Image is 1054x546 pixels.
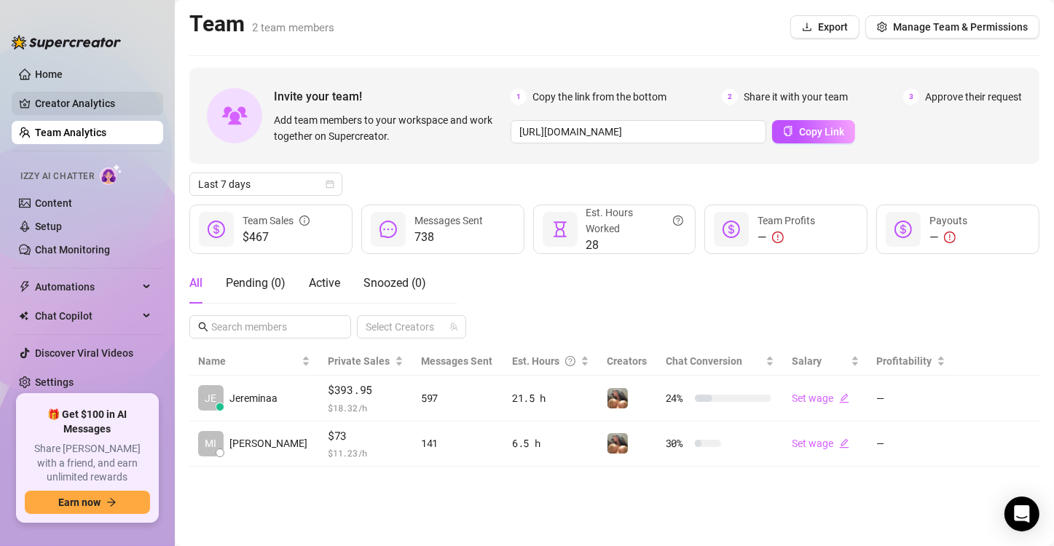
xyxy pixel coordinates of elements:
span: 1 [511,89,527,105]
span: $ 18.32 /h [328,400,404,415]
a: Set wageedit [792,392,849,404]
a: Creator Analytics [35,92,152,115]
span: Private Sales [328,355,390,367]
span: dollar-circle [723,221,740,238]
div: — [929,229,967,246]
span: Izzy AI Chatter [20,170,94,183]
span: Messages Sent [421,355,492,367]
span: Payouts [929,215,967,226]
img: Mina [607,433,628,454]
span: JE [205,390,217,406]
span: Name [198,353,299,369]
span: search [198,322,208,332]
span: $ 11.23 /h [328,446,404,460]
a: Discover Viral Videos [35,347,133,359]
span: Chat Copilot [35,304,138,328]
span: team [449,323,458,331]
span: exclamation-circle [772,232,784,243]
span: Profitability [877,355,932,367]
button: Copy Link [772,120,855,143]
span: Snoozed ( 0 ) [363,276,426,290]
th: Name [189,347,319,376]
span: $467 [243,229,310,246]
a: Settings [35,376,74,388]
span: copy [783,126,793,136]
span: Approve their request [925,89,1022,105]
img: AI Chatter [100,164,122,185]
span: edit [839,438,849,448]
span: Share it with your team [744,89,848,105]
img: Chat Copilot [19,311,28,321]
span: download [802,22,812,32]
a: Home [35,68,63,80]
span: question-circle [673,205,683,237]
span: 2 [722,89,738,105]
div: Est. Hours Worked [586,205,684,237]
a: Chat Monitoring [35,244,110,256]
a: Setup [35,221,62,232]
span: 3 [903,89,919,105]
div: Est. Hours [512,353,578,369]
span: Invite your team! [274,87,511,106]
span: Copy Link [799,126,844,138]
span: 28 [586,237,684,254]
span: Automations [35,275,138,298]
span: thunderbolt [19,281,31,293]
span: arrow-right [106,497,117,507]
span: Jereminaa [229,390,278,406]
div: — [758,229,815,246]
span: Manage Team & Permissions [893,21,1028,33]
span: MI [205,435,217,451]
div: 21.5 h [512,390,589,406]
span: Team Profits [758,215,815,226]
span: message [379,221,397,238]
div: Pending ( 0 ) [226,274,286,292]
span: info-circle [299,213,310,229]
div: 597 [421,390,495,406]
div: 6.5 h [512,435,589,451]
td: — [868,376,955,422]
img: Mina [607,388,628,408]
span: Earn now [58,496,101,508]
span: Share [PERSON_NAME] with a friend, and earn unlimited rewards [25,442,150,485]
span: 738 [414,229,483,246]
span: Copy the link from the bottom [532,89,666,105]
input: Search members [211,319,331,335]
span: Active [309,276,340,290]
span: 2 team members [252,21,334,34]
span: dollar-circle [894,221,912,238]
a: Team Analytics [35,127,106,138]
span: exclamation-circle [944,232,956,243]
button: Manage Team & Permissions [865,15,1039,39]
span: Salary [792,355,822,367]
div: 141 [421,435,495,451]
span: 24 % [666,390,689,406]
span: 🎁 Get $100 in AI Messages [25,408,150,436]
a: Content [35,197,72,209]
span: Messages Sent [414,215,483,226]
div: All [189,274,202,292]
a: Set wageedit [792,438,849,449]
span: hourglass [551,221,569,238]
button: Earn nowarrow-right [25,491,150,514]
th: Creators [598,347,657,376]
button: Export [790,15,860,39]
span: dollar-circle [208,221,225,238]
span: Add team members to your workspace and work together on Supercreator. [274,112,505,144]
span: 30 % [666,435,689,451]
span: $393.95 [328,381,404,399]
span: setting [877,22,887,32]
span: question-circle [565,353,575,369]
div: Team Sales [243,213,310,229]
h2: Team [189,10,334,38]
span: calendar [326,180,334,189]
span: [PERSON_NAME] [229,435,307,451]
img: logo-BBDzfeDw.svg [12,35,121,50]
span: edit [839,393,849,403]
span: Export [818,21,848,33]
td: — [868,422,955,467]
span: $73 [328,427,404,445]
div: Open Intercom Messenger [1004,496,1039,531]
span: Last 7 days [198,173,334,195]
span: Chat Conversion [666,355,742,367]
